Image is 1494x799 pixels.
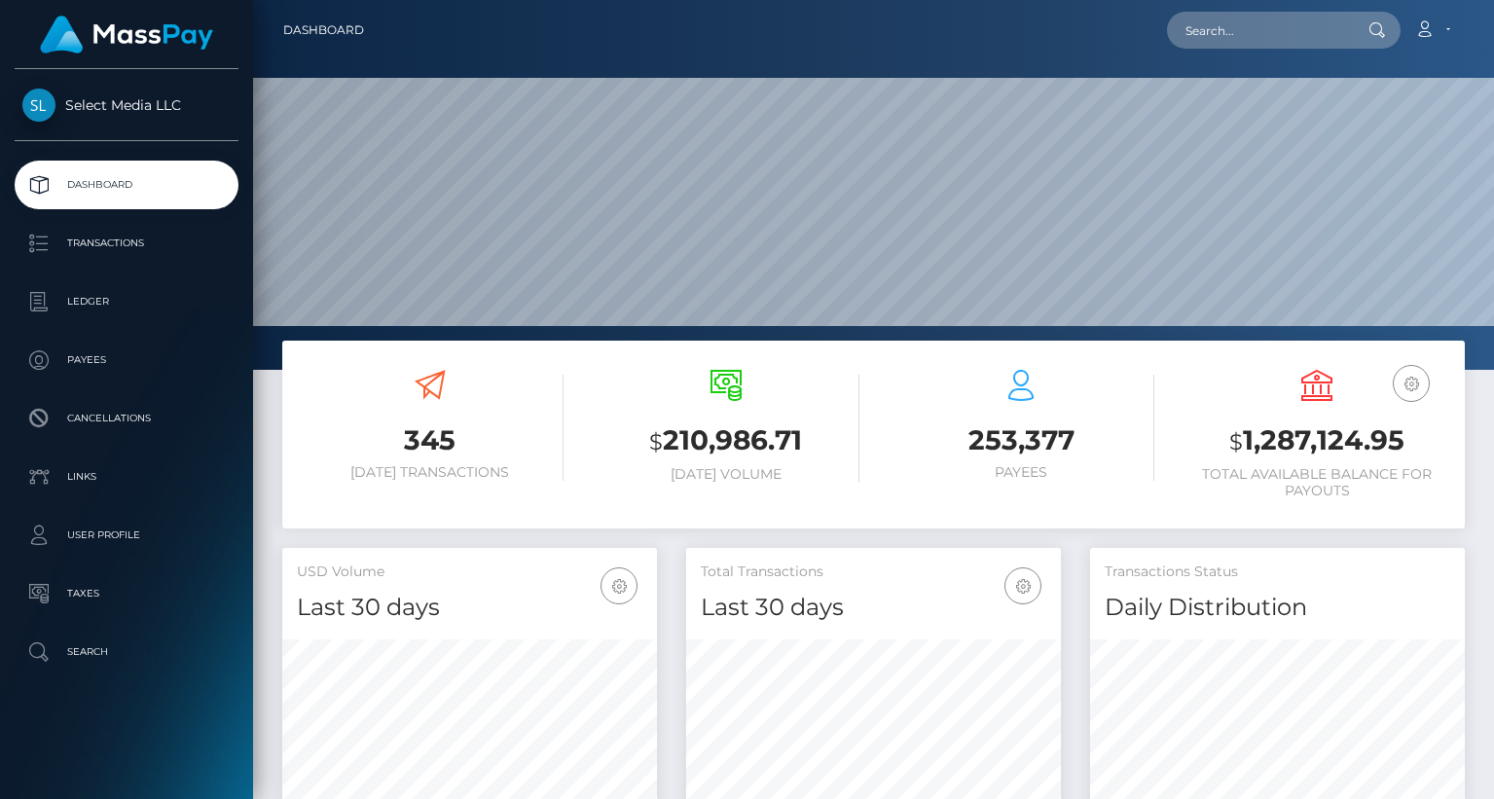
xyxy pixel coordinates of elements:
[1184,466,1450,499] h6: Total Available Balance for Payouts
[1105,591,1450,625] h4: Daily Distribution
[1229,428,1243,455] small: $
[22,345,231,375] p: Payees
[889,464,1155,481] h6: Payees
[15,453,238,501] a: Links
[297,421,564,459] h3: 345
[15,277,238,326] a: Ledger
[22,170,231,200] p: Dashboard
[593,466,859,483] h6: [DATE] Volume
[15,219,238,268] a: Transactions
[649,428,663,455] small: $
[15,394,238,443] a: Cancellations
[297,591,642,625] h4: Last 30 days
[297,464,564,481] h6: [DATE] Transactions
[22,404,231,433] p: Cancellations
[22,287,231,316] p: Ledger
[22,637,231,667] p: Search
[1105,563,1450,582] h5: Transactions Status
[40,16,213,54] img: MassPay Logo
[297,563,642,582] h5: USD Volume
[15,96,238,114] span: Select Media LLC
[15,628,238,676] a: Search
[701,563,1046,582] h5: Total Transactions
[701,591,1046,625] h4: Last 30 days
[889,421,1155,459] h3: 253,377
[15,161,238,209] a: Dashboard
[283,10,364,51] a: Dashboard
[22,579,231,608] p: Taxes
[22,521,231,550] p: User Profile
[22,229,231,258] p: Transactions
[593,421,859,461] h3: 210,986.71
[1167,12,1350,49] input: Search...
[22,462,231,491] p: Links
[15,569,238,618] a: Taxes
[15,511,238,560] a: User Profile
[22,89,55,122] img: Select Media LLC
[1184,421,1450,461] h3: 1,287,124.95
[15,336,238,384] a: Payees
